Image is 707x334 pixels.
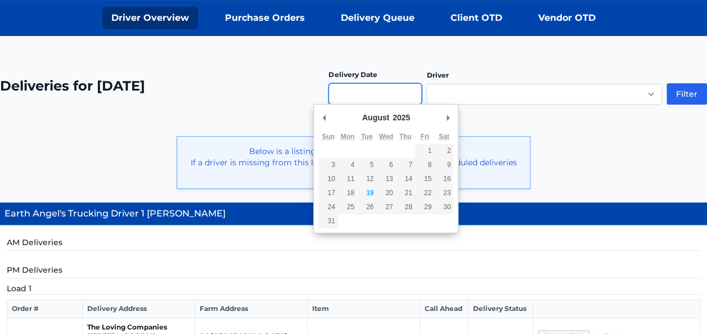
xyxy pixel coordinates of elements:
a: Delivery Queue [332,7,424,29]
div: 2025 [391,109,412,126]
h5: AM Deliveries [7,237,700,251]
button: 30 [434,200,453,214]
abbr: Wednesday [379,133,393,141]
button: 11 [338,172,357,186]
button: 22 [415,186,434,200]
abbr: Thursday [399,133,412,141]
abbr: Monday [341,133,355,141]
button: 17 [318,186,337,200]
button: 25 [338,200,357,214]
abbr: Friday [420,133,429,141]
button: 24 [318,200,337,214]
div: August [361,109,391,126]
button: 13 [376,172,395,186]
input: Use the arrow keys to pick a date [328,83,422,105]
button: 4 [338,158,357,172]
button: 15 [415,172,434,186]
a: Client OTD [442,7,511,29]
button: 5 [357,158,376,172]
button: 31 [318,214,337,228]
th: Delivery Status [468,300,533,318]
button: 12 [357,172,376,186]
th: Farm Address [195,300,307,318]
button: 2 [434,144,453,158]
th: Delivery Address [82,300,195,318]
button: Next Month [442,109,453,126]
button: 18 [338,186,357,200]
button: 7 [396,158,415,172]
th: Order # [7,300,83,318]
abbr: Sunday [322,133,335,141]
button: 6 [376,158,395,172]
button: 21 [396,186,415,200]
button: 29 [415,200,434,214]
button: 28 [396,200,415,214]
label: Driver [426,71,448,79]
a: Driver Overview [102,7,198,29]
p: The Loving Companies [87,323,190,332]
button: Previous Month [318,109,330,126]
a: Purchase Orders [216,7,314,29]
label: Delivery Date [328,70,377,79]
button: 16 [434,172,453,186]
button: 14 [396,172,415,186]
button: 26 [357,200,376,214]
button: 1 [415,144,434,158]
h5: PM Deliveries [7,264,700,278]
abbr: Saturday [439,133,449,141]
p: Below is a listing of drivers with deliveries for [DATE]. If a driver is missing from this list -... [186,146,521,179]
a: Vendor OTD [529,7,605,29]
button: 27 [376,200,395,214]
button: 9 [434,158,453,172]
button: Filter [667,83,707,105]
h5: Load 1 [7,283,700,295]
th: Item [307,300,420,318]
button: 10 [318,172,337,186]
button: 19 [357,186,376,200]
button: 23 [434,186,453,200]
th: Call Ahead [420,300,468,318]
button: 8 [415,158,434,172]
button: 3 [318,158,337,172]
button: 20 [376,186,395,200]
abbr: Tuesday [361,133,372,141]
